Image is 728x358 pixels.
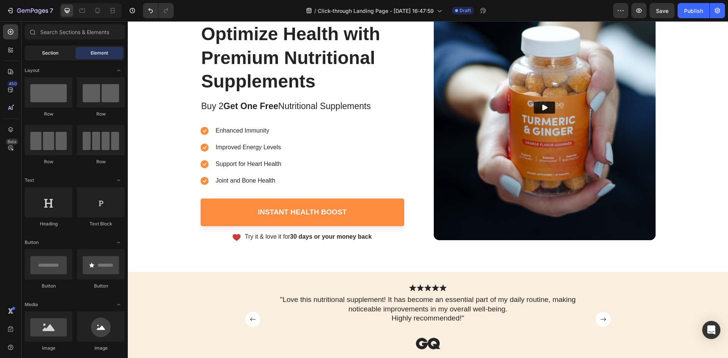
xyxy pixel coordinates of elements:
[684,7,703,15] div: Publish
[113,64,125,77] span: Toggle open
[77,283,125,289] div: Button
[650,3,675,18] button: Save
[25,283,72,289] div: Button
[25,177,34,184] span: Text
[25,158,72,165] div: Row
[50,6,53,15] p: 7
[318,7,434,15] span: Click-through Landing Page - [DATE] 16:47:59
[25,111,72,117] div: Row
[128,21,728,358] iframe: Design area
[130,186,219,196] div: Instant Health Boost
[7,81,18,87] div: 450
[25,301,38,308] span: Media
[25,220,72,227] div: Heading
[144,274,456,302] p: "Love this nutritional supplement! It has become an essential part of my daily routine, making no...
[162,212,244,219] strong: 30 days or your money back
[268,312,333,333] img: gempages_432750572815254551-af0eed38-eede-42d1-9534-417b8fe1bcc9.png
[77,111,125,117] div: Row
[77,158,125,165] div: Row
[6,139,18,145] div: Beta
[25,239,39,246] span: Button
[460,7,471,14] span: Draft
[118,291,133,306] button: Carousel Back Arrow
[25,345,72,352] div: Image
[406,80,427,92] button: Play
[91,50,108,56] span: Element
[117,212,244,220] p: Try it & love it for
[42,50,58,56] span: Section
[113,236,125,249] span: Toggle open
[678,3,709,18] button: Publish
[143,3,174,18] div: Undo/Redo
[656,8,668,14] span: Save
[702,321,720,339] div: Open Intercom Messenger
[77,220,125,227] div: Text Block
[3,3,56,18] button: 7
[25,67,39,74] span: Layout
[113,174,125,186] span: Toggle open
[314,7,316,15] span: /
[77,345,125,352] div: Image
[468,291,483,306] button: Carousel Next Arrow
[113,299,125,311] span: Toggle open
[25,24,125,39] input: Search Sections & Elements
